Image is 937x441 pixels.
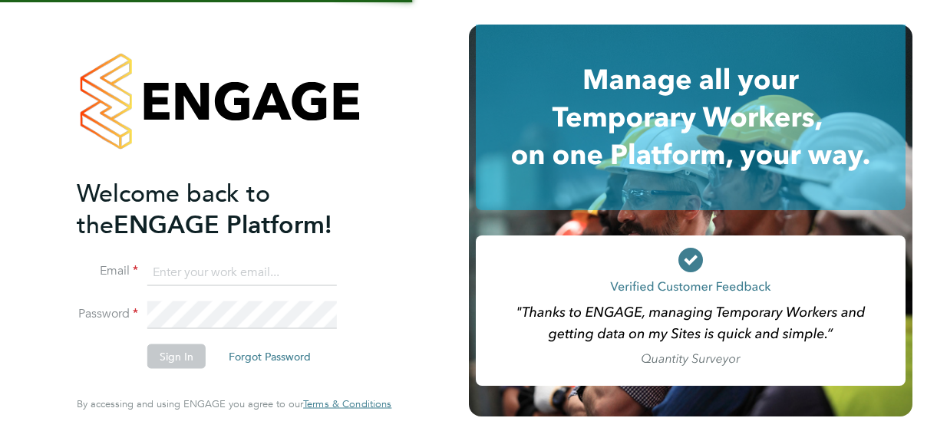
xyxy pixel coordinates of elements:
[147,258,337,286] input: Enter your work email...
[77,306,138,322] label: Password
[216,344,323,369] button: Forgot Password
[77,397,391,410] span: By accessing and using ENGAGE you agree to our
[77,177,376,240] h2: ENGAGE Platform!
[77,178,270,239] span: Welcome back to the
[147,344,206,369] button: Sign In
[77,263,138,279] label: Email
[303,398,391,410] a: Terms & Conditions
[303,397,391,410] span: Terms & Conditions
